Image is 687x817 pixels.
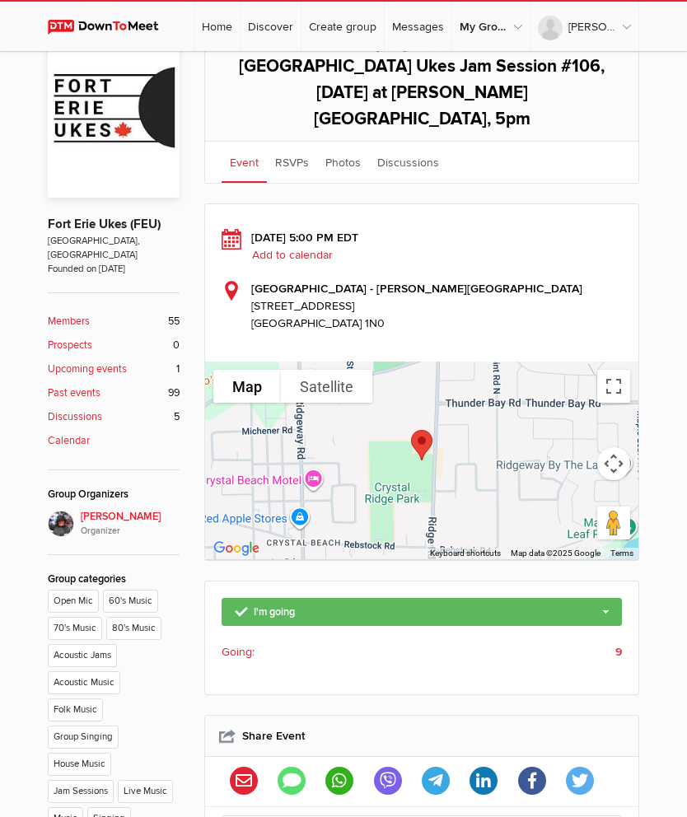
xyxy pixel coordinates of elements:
button: Show satellite imagery [281,370,372,403]
a: Messages [385,2,451,51]
span: [GEOGRAPHIC_DATA] 1N0 [251,316,385,330]
a: RSVPs [267,142,317,183]
span: [GEOGRAPHIC_DATA], [GEOGRAPHIC_DATA] [48,234,180,262]
span: Map data ©2025 Google [511,549,601,558]
b: [GEOGRAPHIC_DATA] - [PERSON_NAME][GEOGRAPHIC_DATA] [251,282,582,296]
a: I'm going [222,598,622,626]
a: Prospects 0 [48,338,180,353]
span: [STREET_ADDRESS] [251,297,622,315]
span: [GEOGRAPHIC_DATA] Ukes Jam Session #106, [DATE] at [PERSON_NAME][GEOGRAPHIC_DATA], 5pm [239,56,605,129]
b: Calendar [48,433,90,449]
b: Members [48,314,90,329]
a: Terms (opens in new tab) [610,549,633,558]
button: Toggle fullscreen view [597,370,630,403]
button: Map camera controls [597,447,630,480]
img: Fort Erie Ukes (FEU) [48,28,180,198]
a: Discussions [369,142,447,183]
button: Drag Pegman onto the map to open Street View [597,507,630,539]
a: Discussions 5 [48,409,180,425]
span: 5 [174,409,180,425]
b: Upcoming events [48,362,127,377]
a: Photos [317,142,369,183]
a: Add to calendar [251,248,340,263]
a: My Groups [452,2,530,51]
span: 99 [168,385,180,401]
h2: Share Event [217,716,626,756]
b: Discussions [48,409,102,425]
span: Going: [222,643,255,661]
span: [PERSON_NAME] [81,509,180,538]
b: 9 [615,643,622,661]
div: [DATE] 5:00 PM EDT [222,229,622,264]
a: Open this area in Google Maps (opens a new window) [209,538,264,559]
a: Calendar [48,433,180,449]
i: Organizer [81,525,180,538]
button: Keyboard shortcuts [430,548,501,559]
a: Event [222,142,267,183]
a: Members 55 [48,314,180,329]
img: DownToMeet [48,20,174,35]
a: Past events 99 [48,385,180,401]
button: Show street map [213,370,281,403]
div: Group categories [48,572,180,587]
span: 55 [168,314,180,329]
div: Group Organizers [48,487,180,502]
b: Prospects [48,338,92,353]
a: Upcoming events 1 [48,362,180,377]
a: Discover [241,2,301,51]
span: 0 [173,338,180,353]
a: Home [194,2,240,51]
a: Create group [301,2,384,51]
img: Elaine [48,511,74,537]
span: Founded on [DATE] [48,262,180,276]
b: Past events [48,385,100,401]
img: Google [209,538,264,559]
a: [PERSON_NAME]Organizer [48,511,180,538]
a: Fort Erie Ukes (FEU) [48,217,161,232]
a: [PERSON_NAME] [530,2,638,51]
span: 1 [176,362,180,377]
